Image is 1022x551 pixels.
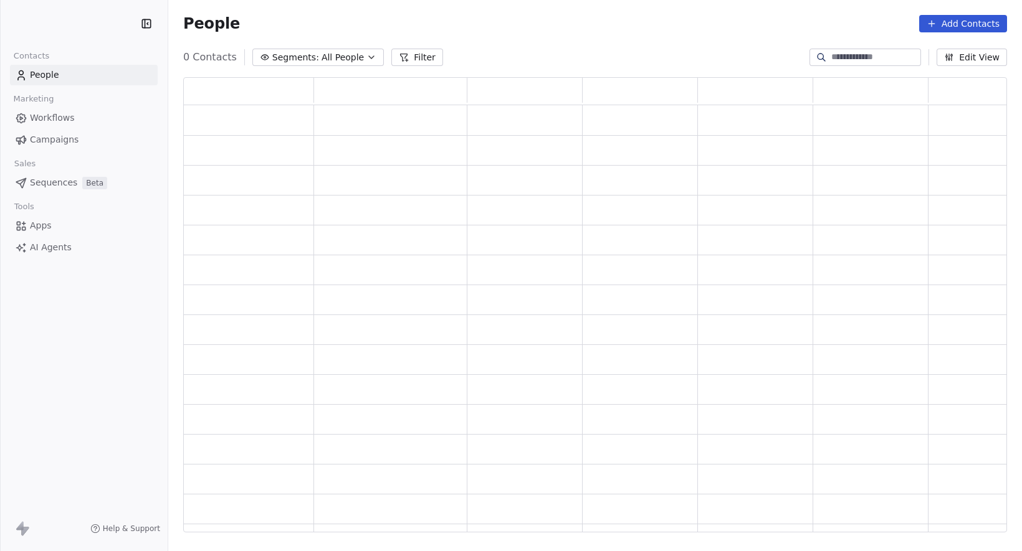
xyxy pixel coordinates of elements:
[272,51,319,64] span: Segments:
[103,524,160,534] span: Help & Support
[10,237,158,258] a: AI Agents
[30,68,59,82] span: People
[183,14,240,33] span: People
[8,90,59,108] span: Marketing
[10,215,158,236] a: Apps
[10,108,158,128] a: Workflows
[10,130,158,150] a: Campaigns
[82,177,107,189] span: Beta
[9,197,39,216] span: Tools
[9,154,41,173] span: Sales
[10,172,158,193] a: SequencesBeta
[30,241,72,254] span: AI Agents
[937,49,1007,66] button: Edit View
[8,47,55,65] span: Contacts
[30,176,77,189] span: Sequences
[90,524,160,534] a: Help & Support
[30,133,79,146] span: Campaigns
[30,219,52,232] span: Apps
[10,65,158,85] a: People
[322,51,364,64] span: All People
[30,111,75,125] span: Workflows
[183,50,237,65] span: 0 Contacts
[391,49,443,66] button: Filter
[919,15,1007,32] button: Add Contacts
